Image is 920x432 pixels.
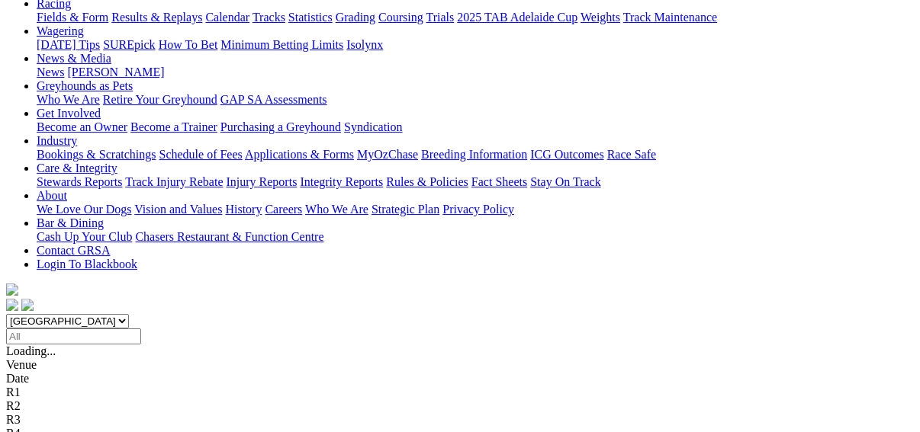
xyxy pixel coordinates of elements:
div: Wagering [37,38,914,52]
a: How To Bet [159,38,218,51]
div: Industry [37,148,914,162]
div: Get Involved [37,120,914,134]
a: Race Safe [606,148,655,161]
div: Date [6,372,914,386]
a: Applications & Forms [245,148,354,161]
a: Bookings & Scratchings [37,148,156,161]
div: R1 [6,386,914,399]
a: Vision and Values [134,203,222,216]
a: Injury Reports [226,175,297,188]
a: Weights [581,11,620,24]
a: [PERSON_NAME] [67,66,164,78]
a: Trials [426,11,454,24]
a: Bar & Dining [37,216,104,229]
div: R3 [6,413,914,427]
a: Become a Trainer [130,120,217,133]
a: Coursing [378,11,423,24]
a: SUREpick [103,38,155,51]
a: Schedule of Fees [159,148,242,161]
a: Results & Replays [111,11,202,24]
a: Industry [37,134,77,147]
input: Select date [6,328,141,344]
img: facebook.svg [6,299,18,311]
a: Purchasing a Greyhound [220,120,341,133]
a: Become an Owner [37,120,127,133]
a: 2025 TAB Adelaide Cup [457,11,577,24]
a: Who We Are [37,93,100,106]
a: [DATE] Tips [37,38,100,51]
a: Contact GRSA [37,244,110,257]
div: Bar & Dining [37,230,914,244]
a: Get Involved [37,107,101,120]
a: News [37,66,64,78]
img: logo-grsa-white.png [6,283,18,296]
a: Calendar [205,11,249,24]
a: Careers [265,203,302,216]
a: Stay On Track [530,175,600,188]
a: Stewards Reports [37,175,122,188]
a: Rules & Policies [386,175,468,188]
span: Loading... [6,344,56,357]
a: Retire Your Greyhound [103,93,217,106]
a: Care & Integrity [37,162,117,174]
a: Strategic Plan [372,203,439,216]
a: Cash Up Your Club [37,230,132,243]
div: Venue [6,358,914,372]
a: Privacy Policy [442,203,514,216]
a: Chasers Restaurant & Function Centre [135,230,323,243]
a: Track Maintenance [623,11,717,24]
a: News & Media [37,52,111,65]
a: Integrity Reports [300,175,383,188]
a: ICG Outcomes [530,148,603,161]
a: GAP SA Assessments [220,93,327,106]
a: MyOzChase [357,148,418,161]
a: Statistics [288,11,333,24]
a: Fields & Form [37,11,108,24]
a: Minimum Betting Limits [220,38,343,51]
a: Track Injury Rebate [125,175,223,188]
a: Breeding Information [421,148,527,161]
div: Racing [37,11,914,24]
a: Wagering [37,24,84,37]
img: twitter.svg [21,299,34,311]
div: Greyhounds as Pets [37,93,914,107]
a: Greyhounds as Pets [37,79,133,92]
a: Fact Sheets [471,175,527,188]
a: Tracks [253,11,285,24]
div: About [37,203,914,216]
a: Isolynx [346,38,383,51]
a: Grading [336,11,375,24]
a: Who We Are [305,203,368,216]
a: Login To Blackbook [37,258,137,270]
a: We Love Our Dogs [37,203,131,216]
a: Syndication [344,120,402,133]
div: Care & Integrity [37,175,914,189]
div: News & Media [37,66,914,79]
div: R2 [6,399,914,413]
a: About [37,189,67,202]
a: History [225,203,262,216]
